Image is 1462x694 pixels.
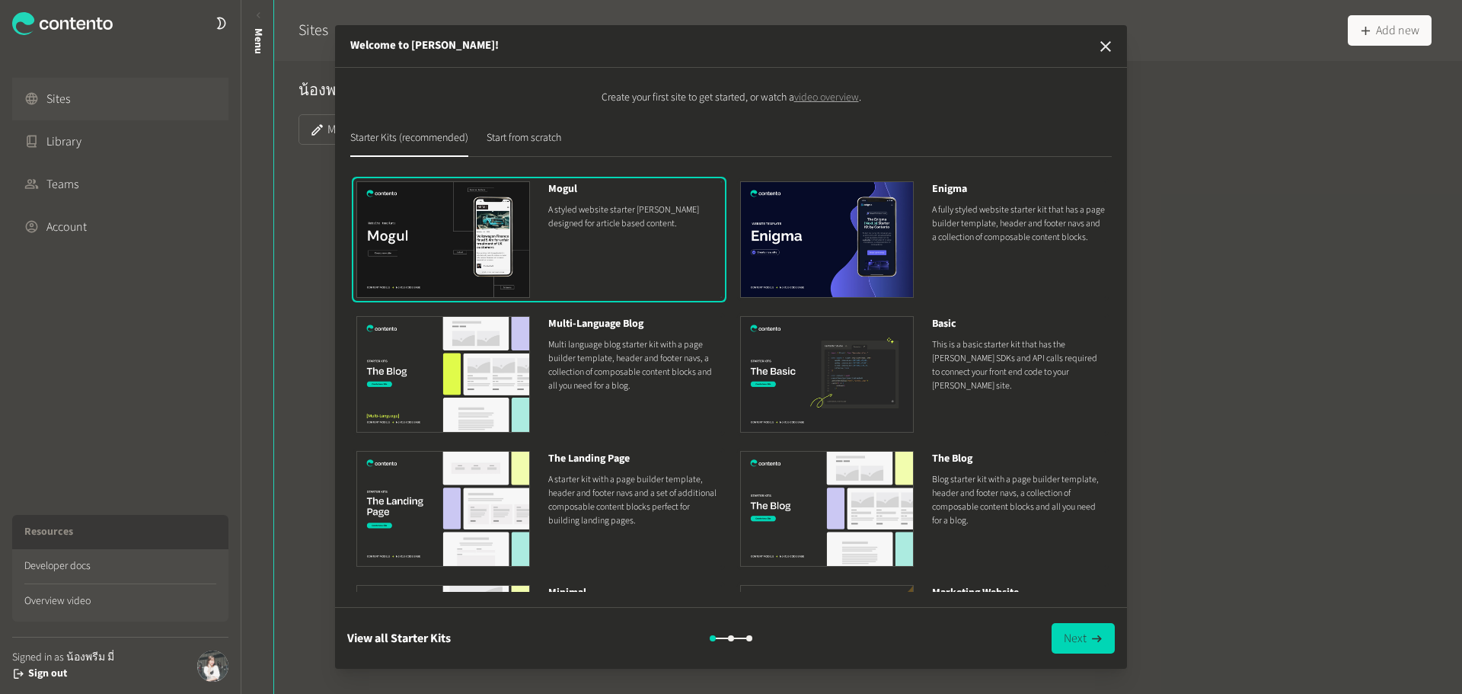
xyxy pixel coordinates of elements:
h3: Multi-Language Blog [548,316,722,332]
h2: Welcome to [PERSON_NAME]! [350,37,499,55]
button: Starter Kits (recommended) [350,130,468,157]
p: A fully styled website starter kit that has a page builder template, header and footer navs and a... [932,203,1106,245]
p: A styled website starter [PERSON_NAME] designed for article based content. [548,203,722,231]
img: Starter-Kit---Blog_jCr0D9XYXR.jpg [740,451,914,568]
h3: Minimal [548,585,722,601]
img: Starter-Kit---Blog-Multi-language.jpg [356,316,530,433]
h3: Enigma [932,181,1106,197]
a: video overview [794,90,859,105]
img: Starter-Kit---Basic.jpg [740,316,914,433]
h3: Basic [932,316,1106,332]
p: This is a basic starter kit that has the [PERSON_NAME] SDKs and API calls required to connect you... [932,338,1106,393]
img: Starter-Site---Mogal---Mob.jpg [356,181,530,298]
img: Starter-Kit---Landing-Page_jr9skr8ZrK.jpg [356,451,530,568]
button: Next [1052,623,1115,654]
p: Multi language blog starter kit with a page builder template, header and footer navs, a collectio... [548,338,722,393]
p: A starter kit with a page builder template, header and footer navs and a set of additional compos... [548,473,722,528]
h3: The Landing Page [548,451,722,467]
button: View all Starter Kits [347,623,451,654]
h3: Mogul [548,181,722,197]
h3: Marketing Website [932,585,1106,601]
h3: The Blog [932,451,1106,467]
button: Start from scratch [487,130,561,157]
p: Blog starter kit with a page builder template, header and footer navs, a collection of composable... [932,473,1106,528]
p: Create your first site to get started, or watch a . [350,89,1112,106]
img: Starter-Site---Enigma---Mob.jpg [740,181,914,298]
